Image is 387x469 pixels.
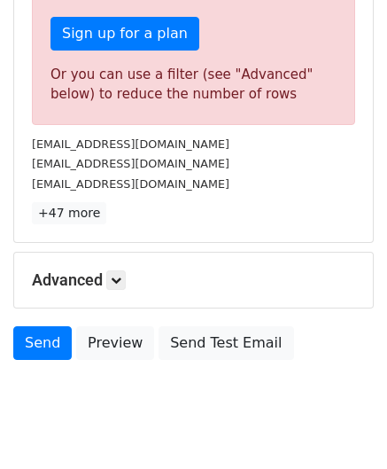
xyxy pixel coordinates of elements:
[32,270,355,290] h5: Advanced
[76,326,154,360] a: Preview
[50,17,199,51] a: Sign up for a plan
[32,157,229,170] small: [EMAIL_ADDRESS][DOMAIN_NAME]
[32,177,229,191] small: [EMAIL_ADDRESS][DOMAIN_NAME]
[159,326,293,360] a: Send Test Email
[298,384,387,469] iframe: Chat Widget
[32,137,229,151] small: [EMAIL_ADDRESS][DOMAIN_NAME]
[32,202,106,224] a: +47 more
[13,326,72,360] a: Send
[50,65,337,105] div: Or you can use a filter (see "Advanced" below) to reduce the number of rows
